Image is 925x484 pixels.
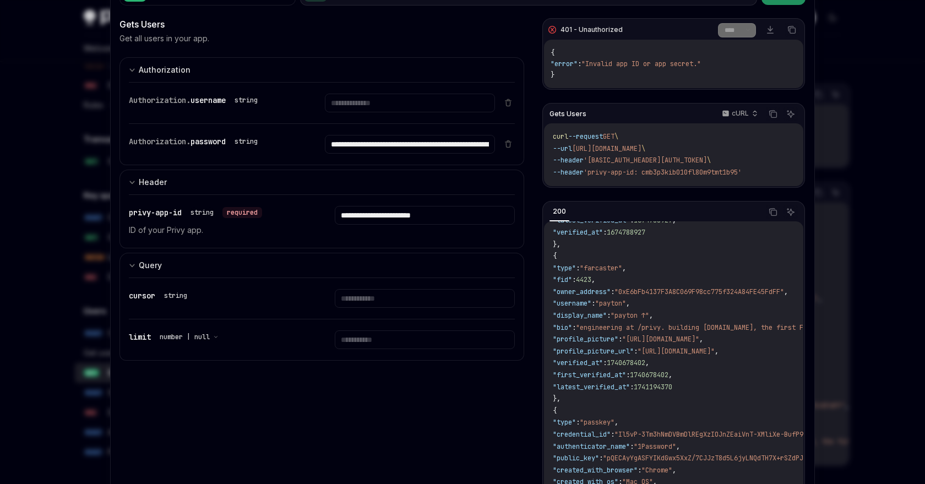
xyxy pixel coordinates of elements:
[119,253,524,278] button: expand input section
[553,466,638,475] span: "created_with_browser"
[551,70,554,79] span: }
[553,418,576,427] span: "type"
[614,430,877,439] span: "Il5vP-3Tm3hNmDVBmDlREgXzIOJnZEaiVnT-XMliXe-BufP9GL1-d3qhozk9IkZwQ_"
[191,137,226,146] span: password
[766,107,780,121] button: Copy the contents from the code block
[581,59,701,68] span: "Invalid app ID or app secret."
[716,105,763,123] button: cURL
[618,335,622,344] span: :
[549,110,586,118] span: Gets Users
[783,107,798,121] button: Ask AI
[553,240,561,249] span: },
[129,206,262,219] div: privy-app-id
[160,333,210,341] span: number | null
[191,95,226,105] span: username
[611,311,649,320] span: "payton ↑"
[611,287,614,296] span: :
[614,287,784,296] span: "0xE6bFb4137F3A8C069F98cc775f324A84FE45FdFF"
[641,144,645,153] span: \
[549,205,569,218] div: 200
[607,228,645,237] span: 1674788927
[553,454,599,463] span: "public_key"
[568,132,603,141] span: --request
[599,454,603,463] span: :
[645,358,649,367] span: ,
[553,275,572,284] span: "fid"
[553,406,557,415] span: {
[553,252,557,260] span: {
[553,144,572,153] span: --url
[603,358,607,367] span: :
[119,33,209,44] p: Get all users in your app.
[561,25,623,34] div: 401 - Unauthorized
[139,259,162,272] div: Query
[634,383,672,391] span: 1741194370
[572,144,641,153] span: [URL][DOMAIN_NAME]
[732,109,749,118] p: cURL
[119,170,524,194] button: expand input section
[553,371,626,379] span: "first_verified_at"
[676,442,680,451] span: ,
[672,466,676,475] span: ,
[584,156,707,165] span: '[BASIC_AUTH_HEADER][AUTH_TOKEN]
[630,371,668,379] span: 1740678402
[129,94,262,107] div: Authorization.username
[622,264,626,273] span: ,
[630,442,634,451] span: :
[614,132,618,141] span: \
[634,347,638,356] span: :
[576,275,591,284] span: 4423
[578,59,581,68] span: :
[783,205,798,219] button: Ask AI
[129,291,155,301] span: cursor
[668,371,672,379] span: ,
[785,23,799,37] button: Copy the contents from the code block
[139,63,191,77] div: Authorization
[622,335,699,344] span: "[URL][DOMAIN_NAME]"
[641,466,672,475] span: "Chrome"
[638,466,641,475] span: :
[119,18,524,31] div: Gets Users
[607,311,611,320] span: :
[129,332,151,342] span: limit
[553,299,591,308] span: "username"
[580,418,614,427] span: "passkey"
[553,335,618,344] span: "profile_picture"
[699,335,703,344] span: ,
[139,176,167,189] div: Header
[595,299,626,308] span: "payton"
[551,48,554,57] span: {
[553,394,561,403] span: },
[129,224,308,237] p: ID of your Privy app.
[630,383,634,391] span: :
[129,289,192,302] div: cursor
[584,168,742,177] span: 'privy-app-id: cmb3p3kib010fl80m9tmt1b95'
[129,95,191,105] span: Authorization.
[553,311,607,320] span: "display_name"
[553,442,630,451] span: "authenticator_name"
[553,323,572,332] span: "bio"
[572,323,576,332] span: :
[553,156,584,165] span: --header
[553,287,611,296] span: "owner_address"
[707,156,711,165] span: \
[591,299,595,308] span: :
[614,418,618,427] span: ,
[129,208,182,217] span: privy-app-id
[580,264,622,273] span: "farcaster"
[222,207,262,218] div: required
[129,330,223,344] div: limit
[119,57,524,82] button: expand input section
[553,228,603,237] span: "verified_at"
[576,418,580,427] span: :
[591,275,595,284] span: ,
[553,347,634,356] span: "profile_picture_url"
[649,311,653,320] span: ,
[160,331,219,342] button: number | null
[611,430,614,439] span: :
[638,347,715,356] span: "[URL][DOMAIN_NAME]"
[572,275,576,284] span: :
[553,168,584,177] span: --header
[551,59,578,68] span: "error"
[553,383,630,391] span: "latest_verified_at"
